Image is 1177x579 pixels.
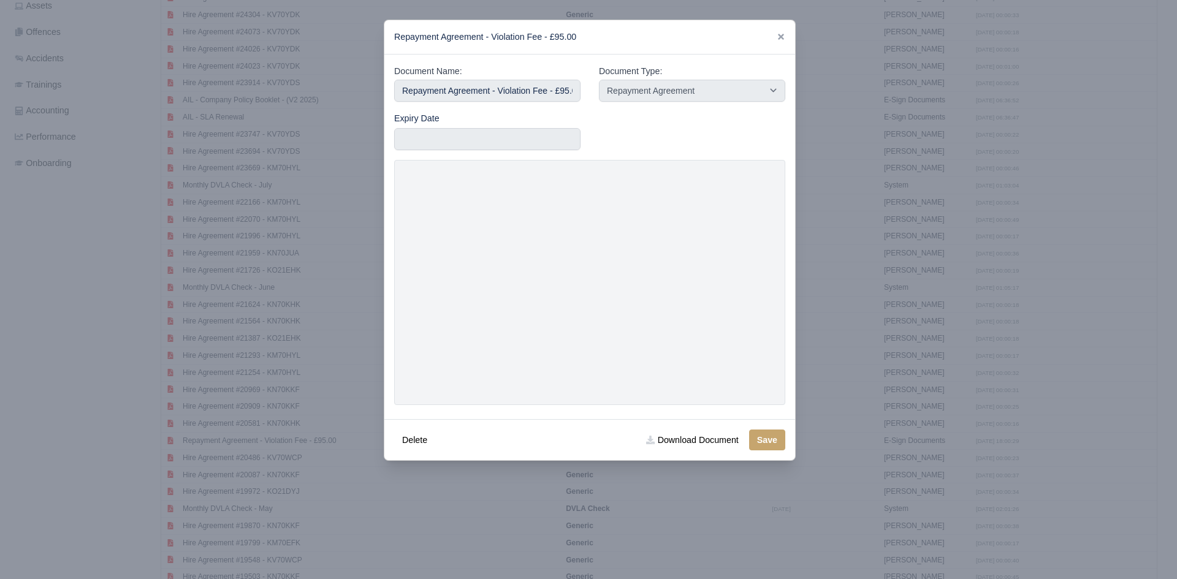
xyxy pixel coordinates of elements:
[384,20,795,55] div: Repayment Agreement - Violation Fee - £95.00
[599,64,662,78] label: Document Type:
[394,430,435,450] button: Delete
[394,64,462,78] label: Document Name:
[638,430,746,450] a: Download Document
[956,437,1177,579] iframe: Chat Widget
[394,112,440,126] label: Expiry Date
[749,430,785,450] button: Save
